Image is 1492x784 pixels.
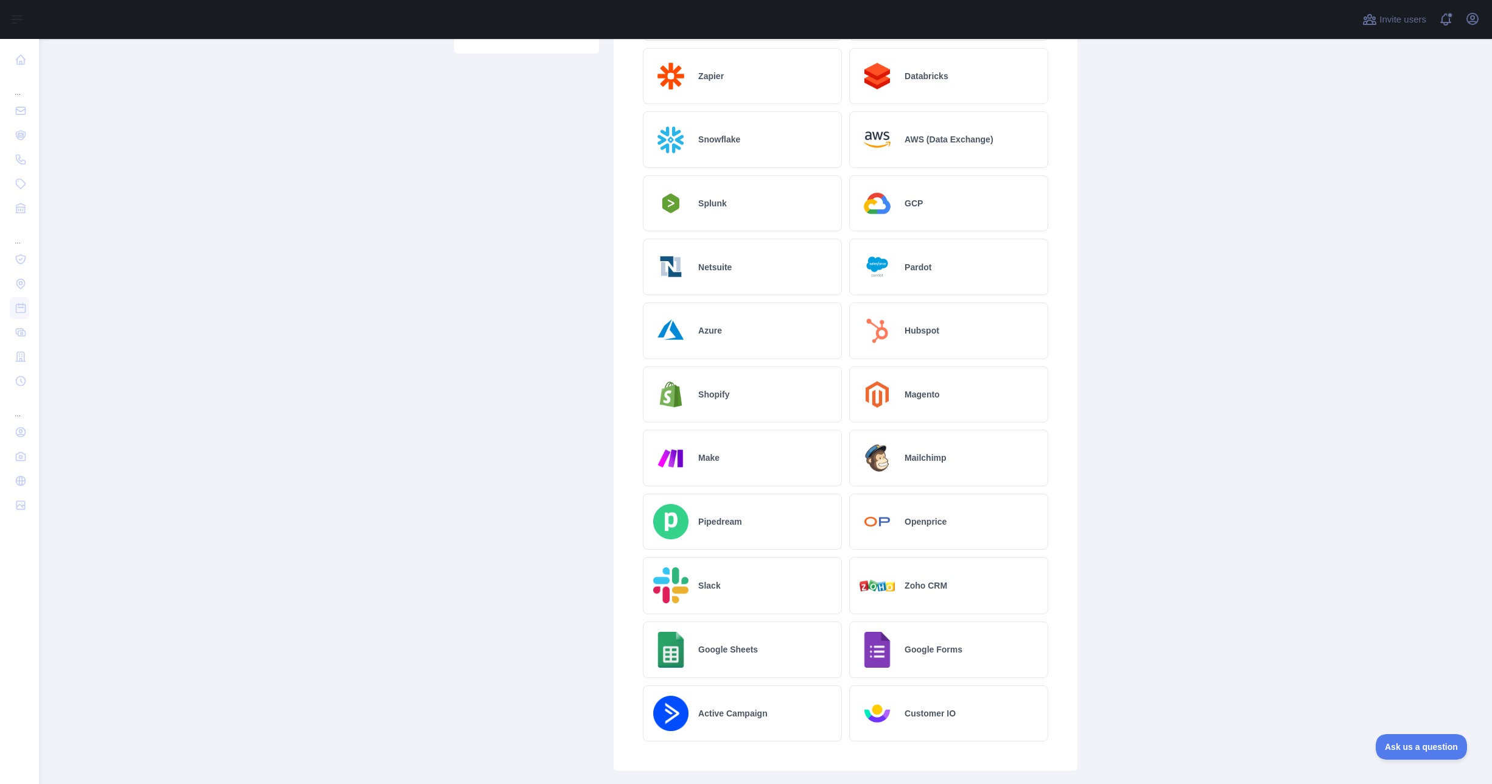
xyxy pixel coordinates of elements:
[905,261,931,273] h2: Pardot
[10,394,29,419] div: ...
[860,632,895,668] img: Logo
[1379,13,1426,27] span: Invite users
[653,58,689,94] img: Logo
[653,567,689,604] img: Logo
[905,133,993,145] h2: AWS (Data Exchange)
[698,579,721,592] h2: Slack
[905,516,947,528] h2: Openprice
[698,452,720,464] h2: Make
[653,122,689,158] img: Logo
[905,707,956,719] h2: Customer IO
[698,643,758,656] h2: Google Sheets
[10,73,29,97] div: ...
[698,133,740,145] h2: Snowflake
[698,197,727,209] h2: Splunk
[653,440,689,476] img: Logo
[860,504,895,540] img: Logo
[698,388,729,401] h2: Shopify
[860,249,895,285] img: Logo
[653,313,689,349] img: Logo
[698,516,742,528] h2: Pipedream
[905,579,947,592] h2: Zoho CRM
[1360,10,1429,29] button: Invite users
[698,261,732,273] h2: Netsuite
[653,696,689,732] img: Logo
[1376,734,1468,760] iframe: Toggle Customer Support
[905,324,939,337] h2: Hubspot
[860,377,895,413] img: Logo
[905,70,948,82] h2: Databricks
[698,324,722,337] h2: Azure
[905,643,962,656] h2: Google Forms
[905,197,923,209] h2: GCP
[860,186,895,222] img: Logo
[653,632,689,668] img: Logo
[698,707,768,719] h2: Active Campaign
[905,452,946,464] h2: Mailchimp
[698,70,724,82] h2: Zapier
[860,313,895,349] img: Logo
[860,440,895,476] img: Logo
[860,58,895,94] img: Logo
[653,190,689,217] img: Logo
[860,696,895,732] img: Logo
[653,249,689,285] img: Logo
[905,388,940,401] h2: Magento
[653,377,689,413] img: Logo
[860,122,895,158] img: Logo
[10,222,29,246] div: ...
[653,504,689,540] img: Logo
[860,579,895,592] img: Logo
